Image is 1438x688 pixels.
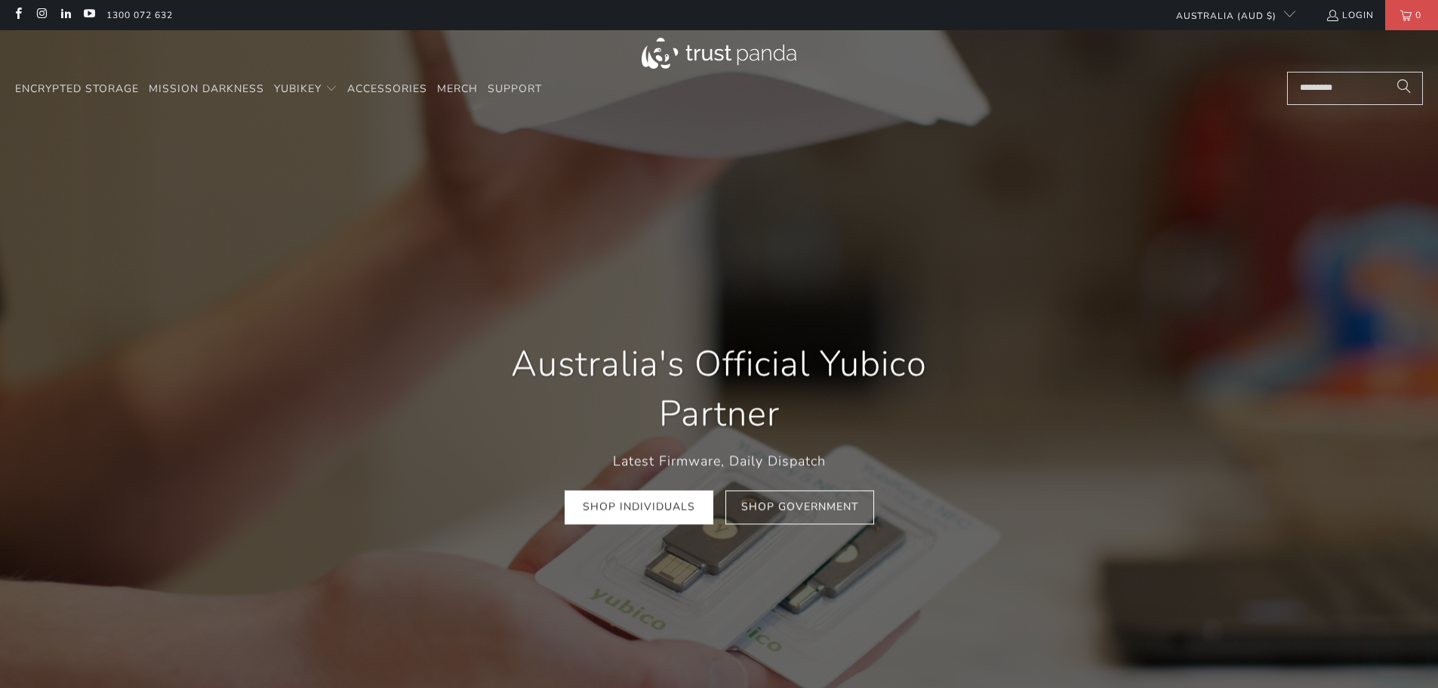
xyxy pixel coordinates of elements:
a: Encrypted Storage [15,72,139,107]
a: 1300 072 632 [106,7,173,23]
iframe: Button to launch messaging window [1378,628,1426,676]
a: Mission Darkness [149,72,264,107]
a: Shop Government [725,491,874,525]
h1: Australia's Official Yubico Partner [470,339,968,439]
a: Support [488,72,542,107]
span: Accessories [347,82,427,96]
span: Support [488,82,542,96]
a: Trust Panda Australia on YouTube [82,9,95,21]
a: Login [1326,7,1374,23]
nav: Translation missing: en.navigation.header.main_nav [15,72,542,107]
span: Merch [437,82,478,96]
p: Latest Firmware, Daily Dispatch [470,450,968,472]
a: Trust Panda Australia on Facebook [11,9,24,21]
a: Merch [437,72,478,107]
a: Trust Panda Australia on LinkedIn [59,9,72,21]
input: Search... [1287,72,1423,105]
span: YubiKey [274,82,322,96]
a: Accessories [347,72,427,107]
img: Trust Panda Australia [642,38,796,69]
span: Encrypted Storage [15,82,139,96]
summary: YubiKey [274,72,337,107]
span: Mission Darkness [149,82,264,96]
a: Shop Individuals [565,491,713,525]
button: Search [1385,72,1423,105]
a: Trust Panda Australia on Instagram [35,9,48,21]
